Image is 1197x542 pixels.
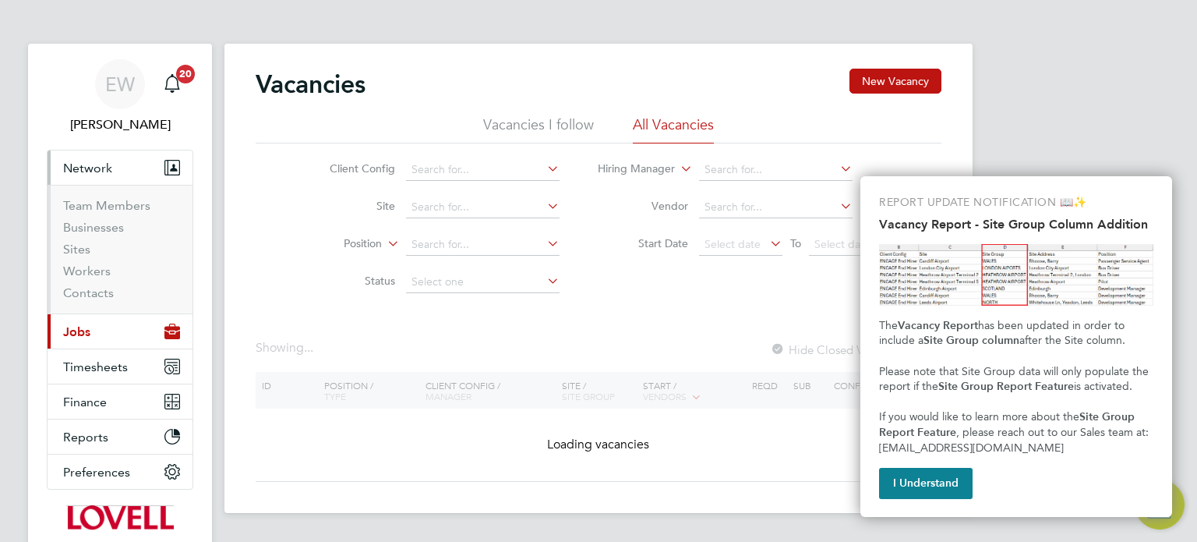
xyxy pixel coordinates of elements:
span: , please reach out to our Sales team at: [EMAIL_ADDRESS][DOMAIN_NAME] [879,426,1152,455]
span: Emma Wells [47,115,193,134]
span: Select date [814,237,870,251]
h2: Vacancies [256,69,365,100]
span: is activated. [1074,380,1132,393]
img: lovell-logo-retina.png [66,505,173,530]
input: Search for... [406,197,560,218]
div: Vacancy Report - Site Group Column Addition [860,176,1172,517]
strong: Site Group Report Feature [938,380,1074,393]
span: Jobs [63,324,90,339]
span: 20 [176,65,195,83]
input: Search for... [406,159,560,181]
label: Site [305,199,395,213]
a: Go to home page [47,505,193,530]
label: Start Date [598,236,688,250]
a: Go to account details [47,59,193,134]
span: Please note that Site Group data will only populate the report if the [879,365,1152,394]
input: Search for... [699,159,853,181]
span: If you would like to learn more about the [879,410,1079,423]
input: Search for... [406,234,560,256]
label: Vendor [598,199,688,213]
strong: Vacancy Report [898,319,978,332]
span: Timesheets [63,360,128,374]
span: Preferences [63,465,130,480]
label: Position [292,236,382,252]
span: Reports [63,430,108,445]
div: Showing [256,340,316,356]
label: Hide Closed Vacancies [770,342,907,357]
span: has been updated in order to include a [879,319,1128,348]
button: I Understand [879,468,973,499]
button: New Vacancy [849,69,941,94]
a: Workers [63,264,111,278]
a: Team Members [63,198,150,213]
label: Hiring Manager [585,161,675,177]
a: Businesses [63,220,124,235]
span: EW [105,74,135,94]
img: Site Group Column in Vacancy Report [879,244,1153,306]
span: Select date [704,237,761,251]
input: Select one [406,271,560,293]
a: Sites [63,242,90,257]
li: All Vacancies [633,115,714,143]
label: Client Config [305,161,395,175]
strong: Site Group Report Feature [879,410,1138,439]
input: Search for... [699,197,853,218]
span: after the Site column. [1019,334,1125,347]
span: Finance [63,395,107,409]
span: To [786,233,806,253]
span: ... [304,340,313,356]
label: Status [305,274,395,288]
strong: Site Group column [923,334,1019,347]
h2: Vacancy Report - Site Group Column Addition [879,217,1153,232]
p: REPORT UPDATE NOTIFICATION 📖✨ [879,195,1153,211]
li: Vacancies I follow [483,115,594,143]
span: Network [63,161,112,175]
span: The [879,319,898,332]
a: Contacts [63,285,114,300]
